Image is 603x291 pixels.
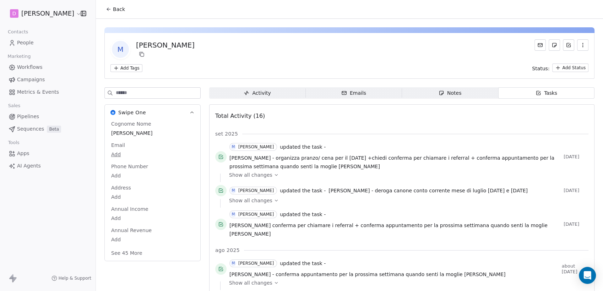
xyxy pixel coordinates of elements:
[107,247,147,259] button: See 45 More
[229,279,583,286] a: Show all changes
[238,212,274,217] div: [PERSON_NAME]
[229,171,272,179] span: Show all changes
[439,89,461,97] div: Notes
[579,267,596,284] div: Open Intercom Messenger
[111,130,194,137] span: [PERSON_NAME]
[6,74,90,86] a: Campaigns
[9,7,76,20] button: D[PERSON_NAME]
[562,263,589,275] span: about [DATE]
[6,37,90,49] a: People
[110,227,153,234] span: Annual Revenue
[17,113,39,120] span: Pipelines
[564,221,588,227] span: [DATE]
[229,223,548,237] span: [PERSON_NAME] conferma per chiamare i referral + conferma appuntamento per la prossima settimana ...
[6,148,90,159] a: Apps
[111,215,194,222] span: Add
[280,143,326,150] span: updated the task -
[244,89,271,97] div: Activity
[5,137,22,148] span: Tools
[552,64,588,72] button: Add Status
[532,65,549,72] span: Status:
[280,187,326,194] span: updated the task -
[229,279,272,286] span: Show all changes
[232,188,235,193] div: M
[328,186,528,195] a: [PERSON_NAME] - deroga canone conto corrente mese di luglio [DATE] e [DATE]
[229,197,272,204] span: Show all changes
[17,150,29,157] span: Apps
[215,112,265,119] span: Total Activity (16)
[280,260,326,267] span: updated the task -
[229,155,554,169] span: [PERSON_NAME] - organizza pranzo/ cena per il [DATE] +chiedi conferma per chiamare i referral + c...
[232,144,235,150] div: M
[229,154,561,171] a: [PERSON_NAME] - organizza pranzo/ cena per il [DATE] +chiedi conferma per chiamare i referral + c...
[110,110,115,115] img: Swipe One
[110,120,153,127] span: Cognome Nome
[17,162,41,170] span: AI Agents
[328,188,528,193] span: [PERSON_NAME] - deroga canone conto corrente mese di luglio [DATE] e [DATE]
[229,270,505,279] a: [PERSON_NAME] - conferma appuntamento per la prossima settimana quando senti la moglie [PERSON_NAME]
[238,144,274,149] div: [PERSON_NAME]
[229,197,583,204] a: Show all changes
[215,247,240,254] span: ago 2025
[111,236,194,243] span: Add
[110,163,150,170] span: Phone Number
[280,211,326,218] span: updated the task -
[21,9,74,18] span: [PERSON_NAME]
[229,171,583,179] a: Show all changes
[6,86,90,98] a: Metrics & Events
[6,111,90,122] a: Pipelines
[6,61,90,73] a: Workflows
[102,3,129,16] button: Back
[136,40,195,50] div: [PERSON_NAME]
[232,260,235,266] div: M
[6,160,90,172] a: AI Agents
[111,193,194,201] span: Add
[232,212,235,217] div: M
[112,41,129,58] span: M
[341,89,366,97] div: Emails
[17,64,43,71] span: Workflows
[238,188,274,193] div: [PERSON_NAME]
[105,120,200,261] div: Swipe OneSwipe One
[17,39,34,46] span: People
[5,27,31,37] span: Contacts
[110,205,150,213] span: Annual Income
[229,221,561,238] a: [PERSON_NAME] conferma per chiamare i referral + conferma appuntamento per la prossima settimana ...
[215,130,238,137] span: set 2025
[564,154,588,160] span: [DATE]
[229,271,505,277] span: [PERSON_NAME] - conferma appuntamento per la prossima settimana quando senti la moglie [PERSON_NAME]
[110,64,142,72] button: Add Tags
[105,105,200,120] button: Swipe OneSwipe One
[17,125,44,133] span: Sequences
[17,76,45,83] span: Campaigns
[111,151,194,158] span: Add
[5,51,34,62] span: Marketing
[51,275,91,281] a: Help & Support
[59,275,91,281] span: Help & Support
[110,184,132,191] span: Address
[113,6,125,13] span: Back
[47,126,61,133] span: Beta
[238,261,274,266] div: [PERSON_NAME]
[5,100,23,111] span: Sales
[564,188,588,193] span: [DATE]
[17,88,59,96] span: Metrics & Events
[6,123,90,135] a: SequencesBeta
[12,10,16,17] span: D
[111,172,194,179] span: Add
[110,142,126,149] span: Email
[118,109,146,116] span: Swipe One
